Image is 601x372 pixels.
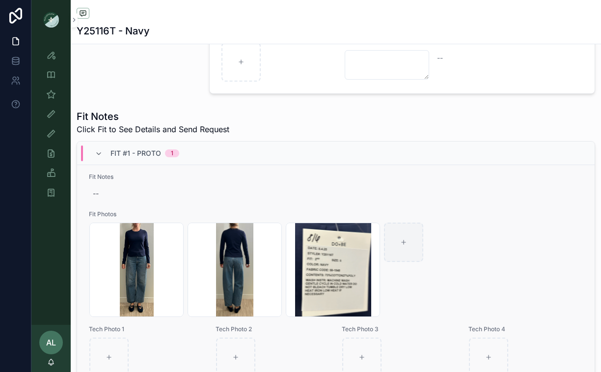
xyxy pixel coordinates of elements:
h1: Y25116T - Navy [77,24,150,38]
div: -- [93,189,99,199]
span: Fit Photos [89,210,583,218]
h1: Fit Notes [77,110,229,123]
div: scrollable content [31,39,71,214]
span: Fit Notes [89,173,583,181]
span: Tech Photo 1 [89,325,204,333]
span: AL [46,337,56,348]
span: Fit #1 - Proto [110,148,161,158]
span: Tech Photo 4 [468,325,583,333]
div: 1 [171,149,173,157]
span: -- [437,53,443,63]
img: App logo [43,12,59,28]
span: Click Fit to See Details and Send Request [77,123,229,135]
span: Tech Photo 2 [216,325,330,333]
span: Tech Photo 3 [342,325,457,333]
